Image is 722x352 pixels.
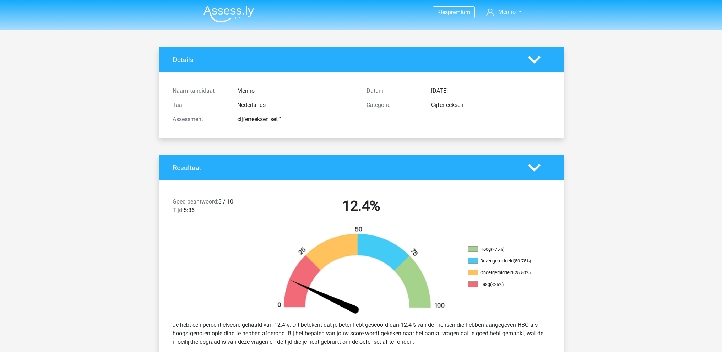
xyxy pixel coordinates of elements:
[491,247,504,252] div: (>75%)
[173,207,184,213] span: Tijd:
[232,87,361,95] div: Menno
[490,282,504,287] div: (<25%)
[483,8,524,16] a: Menno
[468,270,539,276] li: Ondergemiddeld
[167,318,555,349] div: Je hebt een percentielscore gehaald van 12.4%. Dit betekent dat je beter hebt gescoord dan 12.4% ...
[173,56,517,64] h4: Details
[232,115,361,124] div: cijferreeksen set 1
[426,101,555,109] div: Cijferreeksen
[265,226,457,315] img: 12.534322578dee.png
[468,258,539,264] li: Bovengemiddeld
[513,270,531,275] div: (25-50%)
[468,246,539,253] li: Hoog
[173,198,218,205] span: Goed beantwoord:
[361,101,426,109] div: Categorie
[232,101,361,109] div: Nederlands
[498,9,516,15] span: Menno
[167,197,264,217] div: 3 / 10 5:36
[433,7,474,17] a: Kiespremium
[468,281,539,288] li: Laag
[203,6,254,22] img: Assessly
[167,87,232,95] div: Naam kandidaat
[361,87,426,95] div: Datum
[167,101,232,109] div: Taal
[173,164,517,172] h4: Resultaat
[167,115,232,124] div: Assessment
[270,197,453,215] h2: 12.4%
[448,9,470,16] span: premium
[426,87,555,95] div: [DATE]
[514,258,531,264] div: (50-75%)
[437,9,448,16] span: Kies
